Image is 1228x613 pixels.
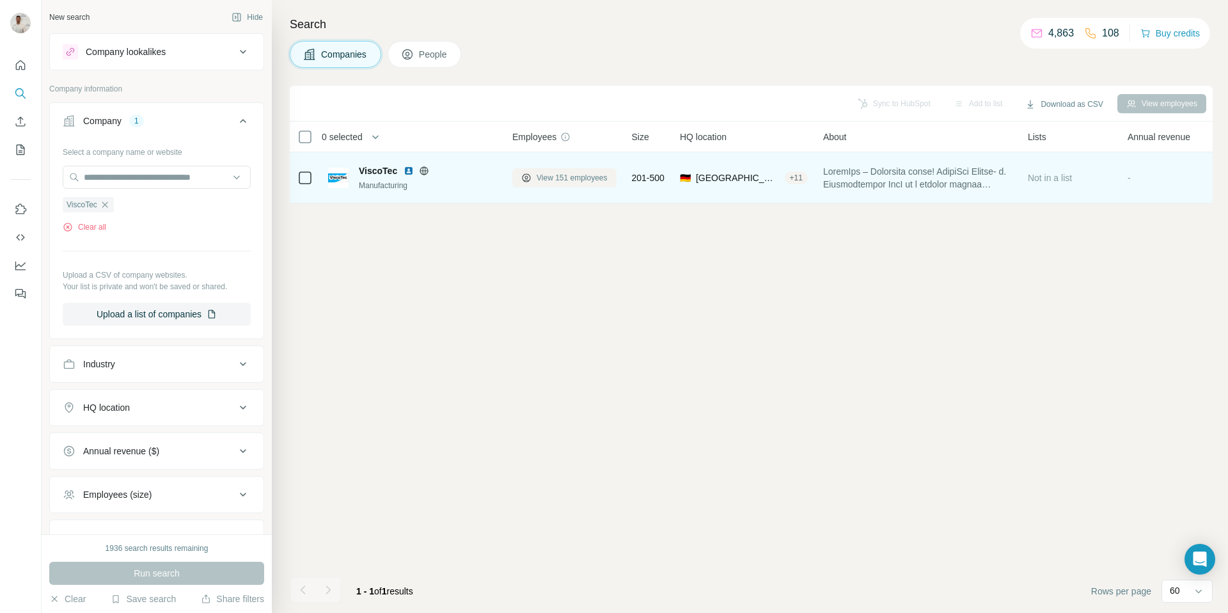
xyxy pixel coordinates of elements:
button: Upload a list of companies [63,303,251,326]
button: Clear all [63,221,106,233]
button: Search [10,82,31,105]
span: Rows per page [1091,585,1151,598]
div: New search [49,12,90,23]
span: of [374,586,382,596]
p: Upload a CSV of company websites. [63,269,251,281]
span: 1 - 1 [356,586,374,596]
span: People [419,48,448,61]
p: 60 [1170,584,1180,597]
div: Annual revenue ($) [83,445,159,458]
span: 1 [382,586,387,596]
span: ViscoTec [67,199,97,211]
h4: Search [290,15,1213,33]
span: HQ location [680,131,727,143]
button: Use Surfe API [10,226,31,249]
button: View 151 employees [512,168,617,187]
span: 0 selected [322,131,363,143]
span: 🇩🇪 [680,171,691,184]
button: Industry [50,349,264,379]
button: Hide [223,8,272,27]
span: - [1128,173,1131,183]
div: Industry [83,358,115,370]
button: Clear [49,593,86,605]
button: Feedback [10,282,31,305]
button: Download as CSV [1016,95,1112,114]
span: Not in a list [1028,173,1072,183]
p: Your list is private and won't be saved or shared. [63,281,251,292]
button: Use Surfe on LinkedIn [10,198,31,221]
img: Avatar [10,13,31,33]
button: My lists [10,138,31,161]
button: Buy credits [1140,24,1200,42]
button: Technologies [50,523,264,553]
img: LinkedIn logo [404,166,414,176]
div: Technologies [83,532,136,545]
button: Share filters [201,593,264,605]
div: Open Intercom Messenger [1185,544,1215,575]
div: 1 [129,115,144,127]
span: About [823,131,847,143]
span: ViscoTec [359,164,397,177]
div: Company [83,115,122,127]
button: Annual revenue ($) [50,436,264,466]
p: 108 [1102,26,1119,41]
button: Quick start [10,54,31,77]
span: [GEOGRAPHIC_DATA], [GEOGRAPHIC_DATA] [696,171,780,184]
img: Logo of ViscoTec [328,168,349,188]
p: 4,863 [1048,26,1074,41]
div: Company lookalikes [86,45,166,58]
span: Companies [321,48,368,61]
button: Employees (size) [50,479,264,510]
button: Company lookalikes [50,36,264,67]
div: HQ location [83,401,130,414]
span: Employees [512,131,556,143]
p: Company information [49,83,264,95]
span: 201-500 [632,171,665,184]
button: Company1 [50,106,264,141]
span: results [356,586,413,596]
button: Save search [111,593,176,605]
span: Annual revenue [1128,131,1190,143]
button: Dashboard [10,254,31,277]
div: + 11 [785,172,808,184]
div: Manufacturing [359,180,497,191]
button: HQ location [50,392,264,423]
span: LoremIps – Dolorsita conse! AdipiSci Elitse- d. Eiusmodtempor IncI ut l etdolor magnaa enimadmini... [823,165,1012,191]
div: Select a company name or website [63,141,251,158]
button: Enrich CSV [10,110,31,133]
span: Size [632,131,649,143]
span: View 151 employees [537,172,608,184]
div: Employees (size) [83,488,152,501]
span: Lists [1028,131,1046,143]
div: 1936 search results remaining [106,543,209,554]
